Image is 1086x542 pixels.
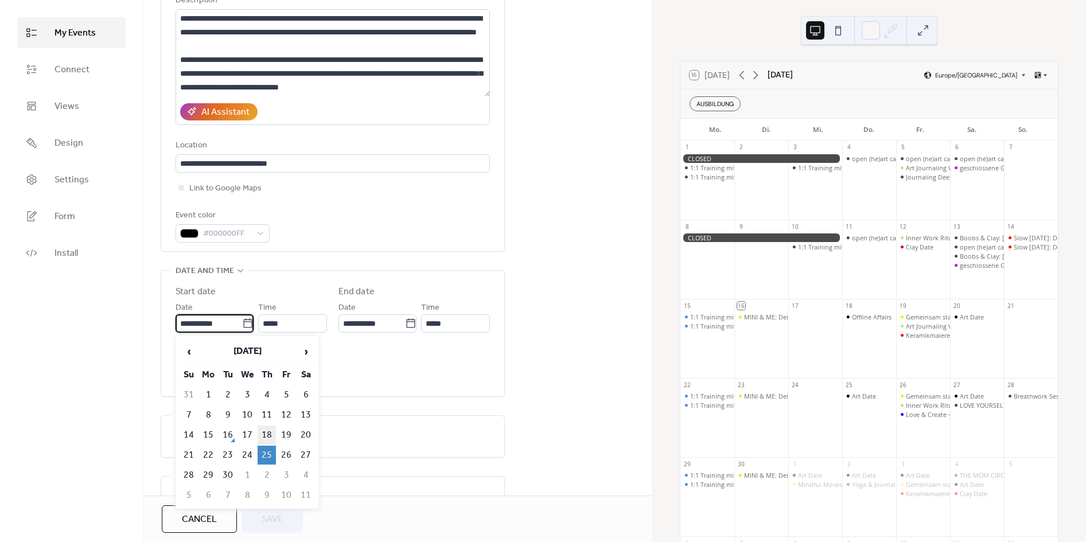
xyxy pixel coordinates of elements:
[953,302,961,310] div: 20
[791,460,799,468] div: 1
[843,119,894,141] div: Do.
[960,480,984,489] div: Art Date
[297,466,315,485] td: 4
[680,233,842,242] div: CLOSED
[690,480,906,489] div: 1:1 Training mit [PERSON_NAME] (digital oder 5020 [GEOGRAPHIC_DATA])
[180,385,198,404] td: 31
[906,233,1058,242] div: Inner Work Ritual: Innere Stimmen sichtbar machen
[690,392,906,400] div: 1:1 Training mit [PERSON_NAME] (digital oder 5020 [GEOGRAPHIC_DATA])
[199,486,217,505] td: 6
[734,392,788,400] div: MINI & ME: Dein Moment mit Baby
[852,154,902,163] div: open (he)art café
[950,261,1004,270] div: geschlossene Gesellschaft - doors closed
[258,301,277,315] span: Time
[960,392,984,400] div: Art Date
[176,285,216,299] div: Start date
[680,163,734,172] div: 1:1 Training mit Caterina
[788,163,842,172] div: 1:1 Training mit Caterina
[219,365,237,384] th: Tu
[950,401,1004,410] div: LOVE YOURSELF LOUD: DJ Night & Selflove-Art
[690,119,741,141] div: Mo.
[852,471,876,479] div: Art Date
[180,103,258,120] button: AI Assistant
[792,119,843,141] div: Mi.
[180,340,197,363] span: ‹
[1004,233,1058,242] div: Slow Sunday: Dot Painting & Self Love
[896,471,950,479] div: Art Date
[899,302,907,310] div: 19
[906,313,1042,321] div: Gemeinsam stark: Kreativzeit für Kind & Eltern
[737,302,745,310] div: 16
[680,392,734,400] div: 1:1 Training mit Caterina (digital oder 5020 Salzburg)
[199,385,217,404] td: 1
[297,385,315,404] td: 6
[17,17,126,48] a: My Events
[55,247,78,260] span: Install
[798,163,895,172] div: 1:1 Training mit [PERSON_NAME]
[17,201,126,232] a: Form
[683,302,691,310] div: 15
[741,119,792,141] div: Di.
[906,154,956,163] div: open (he)art café
[953,143,961,151] div: 6
[238,466,256,485] td: 1
[998,119,1049,141] div: So.
[680,154,842,163] div: CLOSED
[906,401,1058,410] div: Inner Work Ritual: Innere Stimmen sichtbar machen
[906,243,933,251] div: Clay Date
[55,137,83,150] span: Design
[950,471,1004,479] div: THE MOM CIRCLE: Mini-Day-Retreat – Mama, fühl dich!
[680,401,734,410] div: 1:1 Training mit Caterina (digital oder 5020 Salzburg)
[176,139,488,153] div: Location
[960,261,1079,270] div: geschlossene Gesellschaft - doors closed
[960,313,984,321] div: Art Date
[896,392,950,400] div: Gemeinsam stark: Kreativzeit für Kind & Eltern
[238,405,256,424] td: 10
[180,466,198,485] td: 28
[896,163,950,172] div: Art Journaling Workshop
[953,460,961,468] div: 4
[690,96,741,111] div: AUSBILDUNG
[896,313,950,321] div: Gemeinsam stark: Kreativzeit für Kind & Eltern
[896,331,950,340] div: Keramikmalerei: Gestalte deinen Selbstliebe-Anker
[162,505,237,533] button: Cancel
[338,285,375,299] div: End date
[1004,243,1058,251] div: Slow Sunday: Dot Painting & Self Love
[297,340,314,363] span: ›
[744,471,847,479] div: MINI & ME: Dein Moment mit Baby
[950,489,1004,498] div: Clay Date
[258,446,276,465] td: 25
[219,405,237,424] td: 9
[842,471,896,479] div: Art Date
[960,154,1010,163] div: open (he)art café
[180,405,198,424] td: 7
[189,182,262,196] span: Link to Google Maps
[199,405,217,424] td: 8
[896,154,950,163] div: open (he)art café
[906,489,1054,498] div: Keramikmalerei: Gestalte deinen Selbstliebe-Anker
[791,223,799,231] div: 10
[182,513,217,527] span: Cancel
[1007,381,1015,389] div: 28
[680,173,734,181] div: 1:1 Training mit Caterina
[845,143,853,151] div: 4
[852,233,902,242] div: open (he)art café
[896,480,950,489] div: Gemeinsam stark: Kreativzeit für Kind & Eltern
[219,486,237,505] td: 7
[219,426,237,444] td: 16
[734,471,788,479] div: MINI & ME: Dein Moment mit Baby
[842,480,896,489] div: Yoga & Journaling: She. Breathes. Writes.
[960,243,1010,251] div: open (he)art café
[55,63,89,77] span: Connect
[845,302,853,310] div: 18
[852,313,892,321] div: Offline Affairs
[768,69,793,81] div: [DATE]
[176,264,234,278] span: Date and time
[1007,302,1015,310] div: 21
[680,313,734,321] div: 1:1 Training mit Caterina (digital oder 5020 Salzburg)
[734,313,788,321] div: MINI & ME: Dein Moment mit Baby
[791,381,799,389] div: 24
[690,471,906,479] div: 1:1 Training mit [PERSON_NAME] (digital oder 5020 [GEOGRAPHIC_DATA])
[258,365,276,384] th: Th
[798,243,895,251] div: 1:1 Training mit [PERSON_NAME]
